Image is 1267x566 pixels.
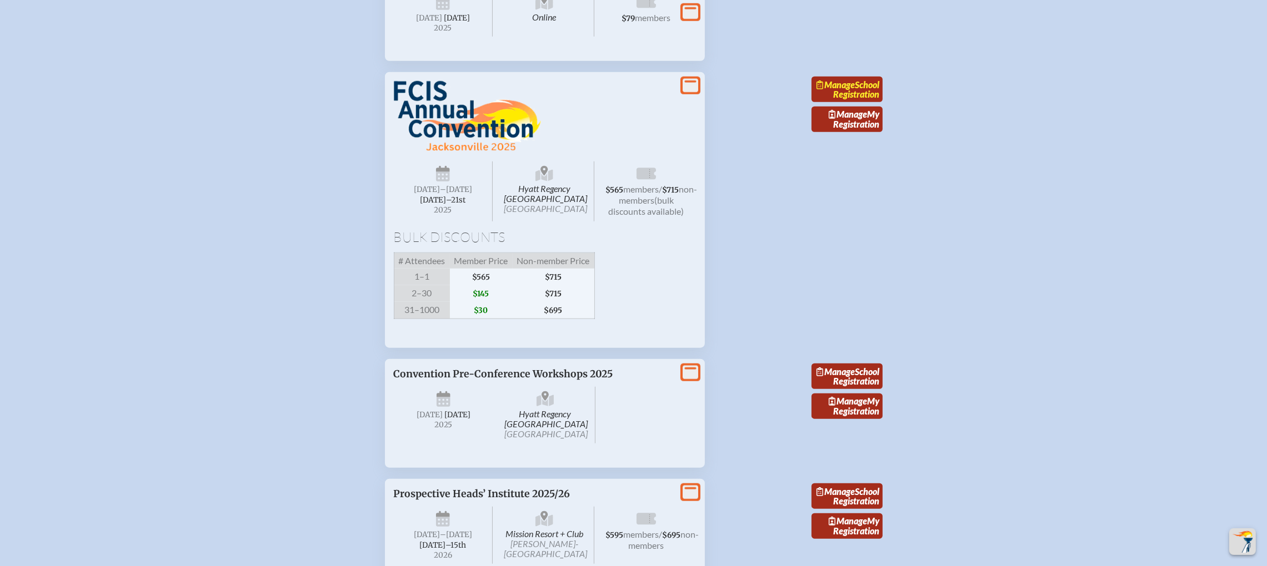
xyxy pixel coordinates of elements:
span: members [623,529,659,539]
span: $565 [450,269,513,285]
span: [DATE] [414,530,440,539]
span: $565 [605,185,623,195]
span: $695 [662,530,680,540]
a: ManageSchool Registration [812,483,883,509]
span: –[DATE] [440,185,472,194]
span: $695 [513,302,595,319]
span: $715 [662,185,679,195]
img: FCIS Convention 2025 [394,81,541,152]
span: Non-member Price [513,253,595,269]
span: [DATE] [417,410,443,420]
h1: Bulk Discounts [394,230,696,244]
span: Prospective Heads’ Institute 2025/26 [394,488,570,500]
span: [DATE] [414,185,440,194]
span: $715 [513,285,595,302]
a: ManageSchool Registration [812,77,883,102]
span: [DATE] [416,13,442,23]
span: [PERSON_NAME]-[GEOGRAPHIC_DATA] [504,538,587,559]
span: [GEOGRAPHIC_DATA] [504,203,587,214]
span: $595 [605,530,623,540]
a: ManageMy Registration [812,513,883,539]
span: –[DATE] [440,530,472,539]
span: members [623,184,659,194]
span: $30 [450,302,513,319]
span: # Attendees [394,253,450,269]
span: [DATE]–⁠15th [419,540,466,550]
span: Hyatt Regency [GEOGRAPHIC_DATA] [495,387,595,443]
span: Hyatt Regency [GEOGRAPHIC_DATA] [495,161,594,221]
span: Manage [817,486,855,497]
span: 2–30 [394,285,450,302]
span: non-members [619,184,697,205]
span: $145 [450,285,513,302]
a: ManageMy Registration [812,393,883,419]
span: Member Price [450,253,513,269]
span: 2025 [403,206,484,214]
span: Mission Resort + Club [495,507,594,564]
span: 2025 [403,421,485,429]
span: / [659,184,662,194]
span: 1–1 [394,269,450,285]
span: $79 [622,14,635,23]
span: / [659,529,662,539]
button: Scroll Top [1229,528,1256,555]
span: [DATE] [444,13,470,23]
span: non-members [628,529,699,550]
span: Convention Pre-Conference Workshops 2025 [394,368,613,380]
span: [DATE] [444,410,470,420]
span: members [635,12,670,23]
span: 2026 [403,551,484,559]
img: To the top [1231,530,1254,553]
span: Manage [817,79,855,90]
span: 31–1000 [394,302,450,319]
span: Manage [817,366,855,377]
a: ManageSchool Registration [812,363,883,389]
span: Manage [829,516,867,526]
span: Manage [829,396,867,406]
a: ManageMy Registration [812,107,883,132]
span: $715 [513,269,595,285]
span: Manage [829,109,867,119]
span: [GEOGRAPHIC_DATA] [504,428,588,439]
span: 2025 [403,24,484,32]
span: [DATE]–⁠21st [420,195,465,205]
span: (bulk discounts available) [608,195,684,216]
